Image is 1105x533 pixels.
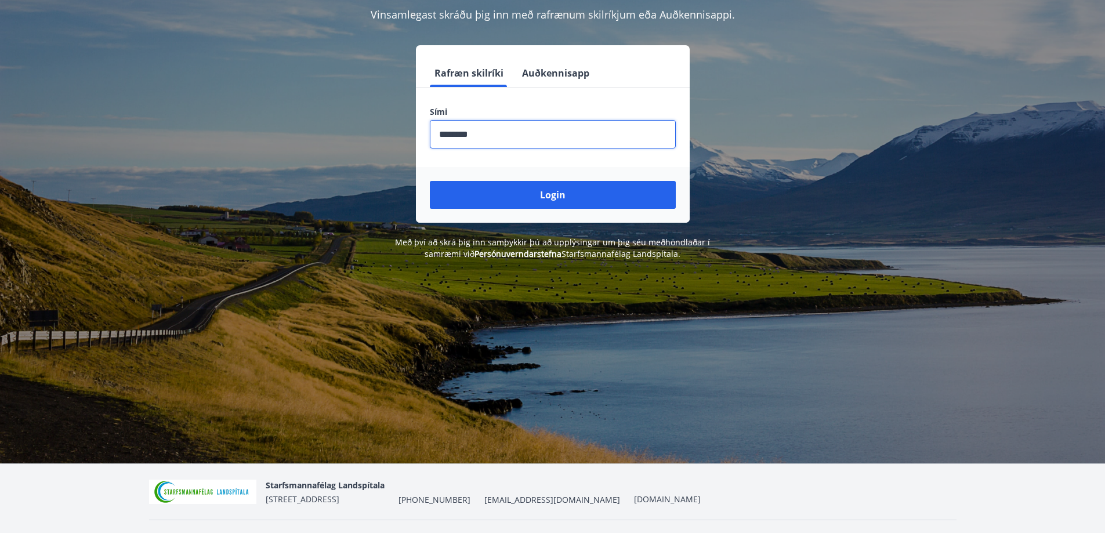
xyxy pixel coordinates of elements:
span: [EMAIL_ADDRESS][DOMAIN_NAME] [484,494,620,506]
a: Persónuverndarstefna [474,248,561,259]
button: Login [430,181,676,209]
button: Rafræn skilríki [430,59,508,87]
img: 55zIgFoyM5pksCsVQ4sUOj1FUrQvjI8pi0QwpkWm.png [149,480,257,505]
label: Sími [430,106,676,118]
button: Auðkennisapp [517,59,594,87]
span: Með því að skrá þig inn samþykkir þú að upplýsingar um þig séu meðhöndlaðar í samræmi við Starfsm... [395,237,710,259]
span: [PHONE_NUMBER] [398,494,470,506]
a: [DOMAIN_NAME] [634,494,701,505]
span: [STREET_ADDRESS] [266,494,339,505]
span: Starfsmannafélag Landspítala [266,480,385,491]
span: Vinsamlegast skráðu þig inn með rafrænum skilríkjum eða Auðkennisappi. [371,8,735,21]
